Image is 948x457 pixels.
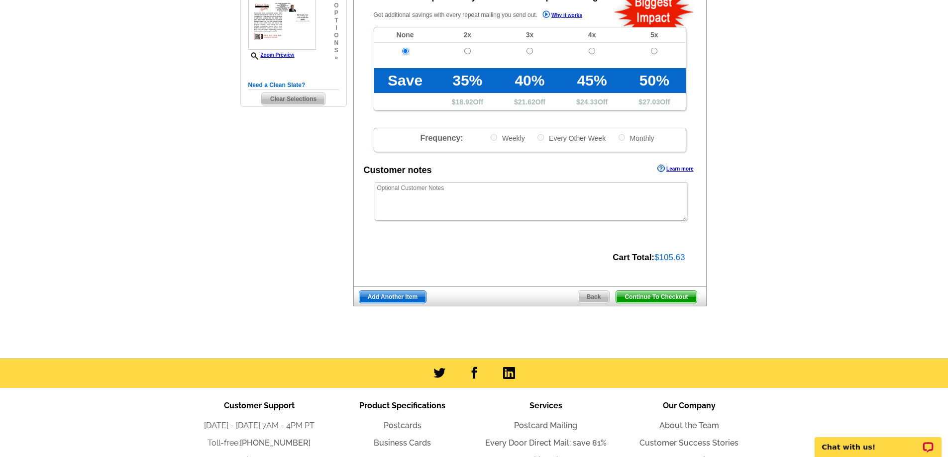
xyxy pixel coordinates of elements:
div: Customer notes [364,164,432,177]
span: n [334,39,338,47]
td: 5x [623,27,685,43]
td: $ Off [436,93,499,110]
td: None [374,27,436,43]
span: $105.63 [654,253,685,262]
a: Learn more [657,165,693,173]
span: 24.33 [580,98,598,106]
span: 21.62 [518,98,535,106]
span: » [334,54,338,62]
p: Get additional savings with every repeat mailing you send out. [374,9,604,21]
span: o [334,32,338,39]
td: Save [374,68,436,93]
a: Back [578,290,610,303]
span: s [334,47,338,54]
td: $ Off [623,93,685,110]
span: Services [529,401,562,410]
span: t [334,17,338,24]
span: Customer Support [224,401,295,410]
td: 3x [499,27,561,43]
input: Monthly [619,134,625,141]
a: Postcard Mailing [514,421,577,430]
label: Monthly [618,133,654,143]
a: About the Team [659,421,719,430]
td: $ Off [499,93,561,110]
a: Postcards [384,421,421,430]
span: Frequency: [420,134,463,142]
span: o [334,2,338,9]
span: Our Company [663,401,716,410]
span: 27.03 [642,98,660,106]
td: $ Off [561,93,623,110]
a: Add Another Item [359,290,426,303]
a: Every Door Direct Mail: save 81% [485,438,607,448]
a: Customer Success Stories [639,438,738,448]
label: Weekly [490,133,525,143]
li: [DATE] - [DATE] 7AM - 4PM PT [188,420,331,432]
a: Zoom Preview [248,52,295,58]
td: 4x [561,27,623,43]
input: Weekly [491,134,497,141]
h5: Need a Clean Slate? [248,81,339,90]
a: Business Cards [374,438,431,448]
td: 40% [499,68,561,93]
label: Every Other Week [536,133,606,143]
a: Why it works [542,10,582,21]
span: Product Specifications [359,401,445,410]
span: Back [578,291,610,303]
span: p [334,9,338,17]
td: 2x [436,27,499,43]
td: 45% [561,68,623,93]
input: Every Other Week [537,134,544,141]
span: 18.92 [456,98,473,106]
span: Clear Selections [262,93,325,105]
span: Continue To Checkout [616,291,696,303]
li: Toll-free: [188,437,331,449]
td: 50% [623,68,685,93]
a: [PHONE_NUMBER] [240,438,311,448]
iframe: LiveChat chat widget [808,426,948,457]
span: i [334,24,338,32]
strong: Cart Total: [613,253,654,262]
td: 35% [436,68,499,93]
